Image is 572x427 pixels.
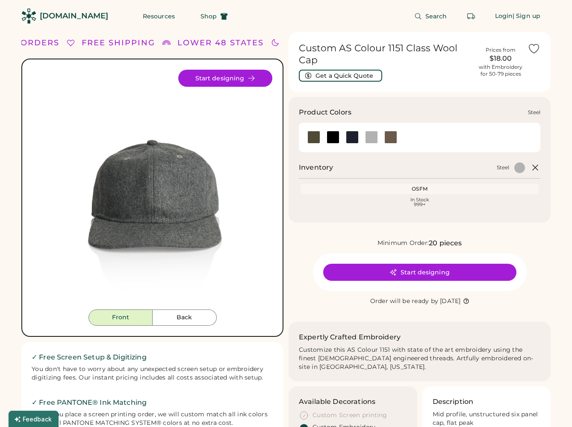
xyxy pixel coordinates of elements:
[299,107,351,118] h3: Product Colors
[429,238,462,248] div: 20 pieces
[178,70,272,87] button: Start designing
[21,9,36,24] img: Rendered Logo - Screens
[32,365,273,382] div: You don't have to worry about any unexpected screen setup or embroidery digitizing fees. Our inst...
[440,297,461,306] div: [DATE]
[153,309,217,326] button: Back
[486,47,516,53] div: Prices from
[88,309,153,326] button: Front
[40,11,108,21] div: [DOMAIN_NAME]
[528,109,540,116] div: Steel
[82,37,155,49] div: FREE SHIPPING
[302,197,537,207] div: In Stock 999+
[495,12,513,21] div: Login
[299,397,375,407] h3: Available Decorations
[32,352,273,362] h2: ✓ Free Screen Setup & Digitizing
[32,70,272,309] div: 1151 Style Image
[190,8,238,25] button: Shop
[323,264,516,281] button: Start designing
[302,186,537,192] div: OSFM
[479,64,522,77] div: with Embroidery for 50-79 pieces
[479,53,522,64] div: $18.00
[377,239,429,247] div: Minimum Order:
[32,70,272,309] img: 1151 - Steel Front Image
[404,8,457,25] button: Search
[299,346,540,371] div: Customize this AS Colour 1151 with state of the art embroidery using the finest [DEMOGRAPHIC_DATA...
[133,8,185,25] button: Resources
[433,397,474,407] h3: Description
[497,164,509,171] div: Steel
[299,70,382,82] button: Get a Quick Quote
[32,398,273,408] h2: ✓ Free PANTONE® Ink Matching
[200,13,217,19] span: Shop
[463,8,480,25] button: Retrieve an order
[425,13,447,19] span: Search
[299,332,401,342] h2: Expertly Crafted Embroidery
[177,37,264,49] div: LOWER 48 STATES
[313,411,387,420] div: Custom Screen printing
[513,12,540,21] div: | Sign up
[299,162,333,173] h2: Inventory
[370,297,439,306] div: Order will be ready by
[299,42,474,66] h1: Custom AS Colour 1151 Class Wool Cap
